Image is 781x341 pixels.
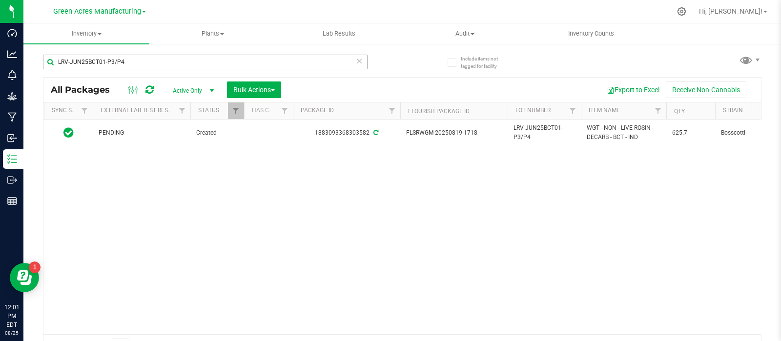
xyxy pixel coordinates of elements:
[7,49,17,59] inline-svg: Analytics
[101,107,177,114] a: External Lab Test Result
[384,102,400,119] a: Filter
[515,107,551,114] a: Lot Number
[356,55,363,67] span: Clear
[514,123,575,142] span: LRV-JUN25BCT01-P3/P4
[555,29,627,38] span: Inventory Counts
[244,102,293,120] th: Has COA
[291,128,402,138] div: 1883093368303582
[672,128,709,138] span: 625.7
[372,129,378,136] span: Sync from Compliance System
[666,81,746,98] button: Receive Non-Cannabis
[565,102,581,119] a: Filter
[150,29,275,38] span: Plants
[723,107,743,114] a: Strain
[674,108,685,115] a: Qty
[198,107,219,114] a: Status
[277,102,293,119] a: Filter
[676,7,688,16] div: Manage settings
[408,108,470,115] a: Flourish Package ID
[10,263,39,292] iframe: Resource center
[7,112,17,122] inline-svg: Manufacturing
[699,7,762,15] span: Hi, [PERSON_NAME]!
[228,102,244,119] a: Filter
[4,329,19,337] p: 08/25
[7,196,17,206] inline-svg: Reports
[53,7,141,16] span: Green Acres Manufacturing
[587,123,660,142] span: WGT - NON - LIVE ROSIN - DECARB - BCT - IND
[309,29,369,38] span: Lab Results
[589,107,620,114] a: Item Name
[7,154,17,164] inline-svg: Inventory
[174,102,190,119] a: Filter
[461,55,510,70] span: Include items not tagged for facility
[301,107,334,114] a: Package ID
[43,55,368,69] input: Search Package ID, Item Name, SKU, Lot or Part Number...
[7,70,17,80] inline-svg: Monitoring
[7,91,17,101] inline-svg: Grow
[51,84,120,95] span: All Packages
[23,29,149,38] span: Inventory
[600,81,666,98] button: Export to Excel
[7,28,17,38] inline-svg: Dashboard
[7,133,17,143] inline-svg: Inbound
[196,128,238,138] span: Created
[63,126,74,140] span: In Sync
[4,303,19,329] p: 12:01 PM EDT
[52,107,89,114] a: Sync Status
[406,128,502,138] span: FLSRWGM-20250819-1718
[99,128,185,138] span: PENDING
[402,29,527,38] span: Audit
[7,175,17,185] inline-svg: Outbound
[233,86,275,94] span: Bulk Actions
[650,102,666,119] a: Filter
[77,102,93,119] a: Filter
[29,261,41,273] iframe: Resource center unread badge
